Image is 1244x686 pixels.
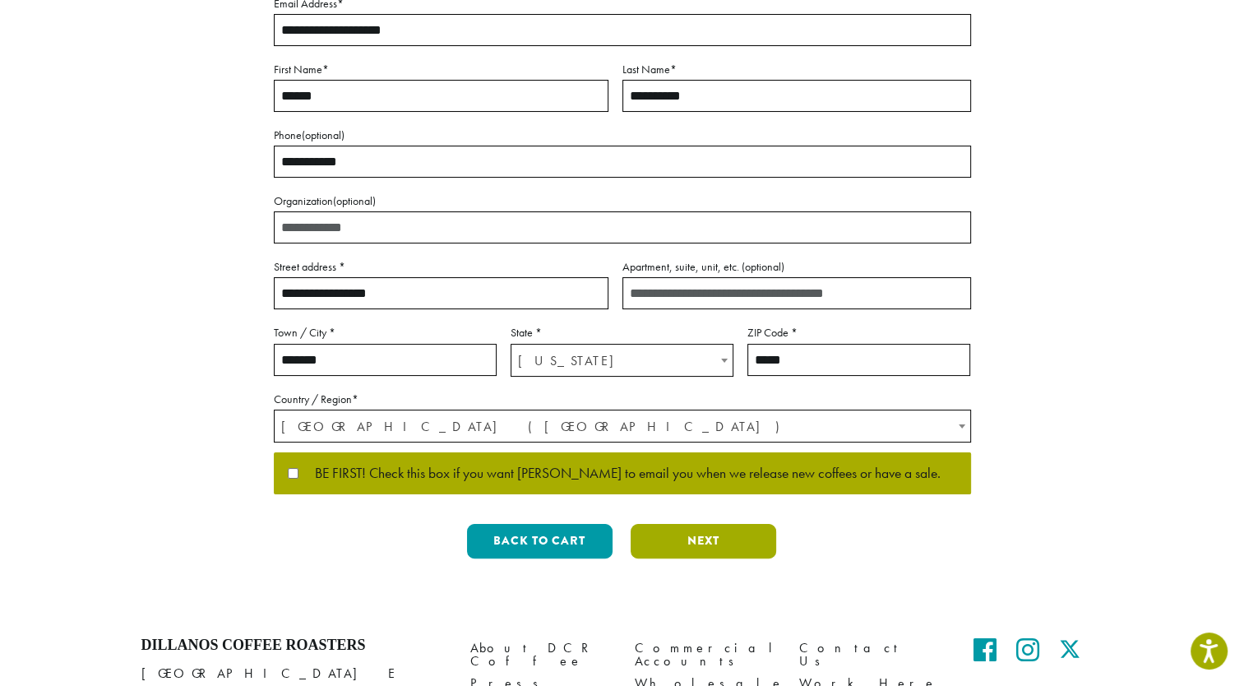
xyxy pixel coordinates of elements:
[467,524,613,559] button: Back to cart
[298,466,941,481] span: BE FIRST! Check this box if you want [PERSON_NAME] to email you when we release new coffees or ha...
[275,410,970,443] span: United States (US)
[274,59,608,80] label: First Name
[511,322,733,343] label: State
[470,637,610,672] a: About DCR Coffee
[274,410,971,443] span: Country / Region
[511,345,733,377] span: Washington
[799,637,939,672] a: Contact Us
[302,127,345,142] span: (optional)
[742,259,784,274] span: (optional)
[622,59,971,80] label: Last Name
[333,193,376,208] span: (optional)
[622,257,971,277] label: Apartment, suite, unit, etc.
[511,344,733,377] span: State
[274,257,608,277] label: Street address
[635,637,775,672] a: Commercial Accounts
[141,637,446,655] h4: Dillanos Coffee Roasters
[288,468,298,479] input: BE FIRST! Check this box if you want [PERSON_NAME] to email you when we release new coffees or ha...
[631,524,776,559] button: Next
[274,322,497,343] label: Town / City
[747,322,970,343] label: ZIP Code
[274,191,971,211] label: Organization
